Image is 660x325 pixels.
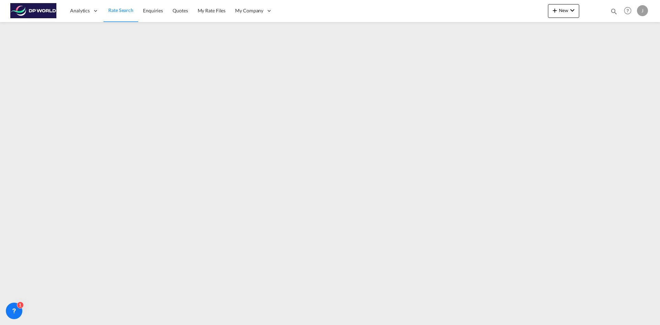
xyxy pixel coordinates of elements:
span: Help [622,5,634,17]
img: c08ca190194411f088ed0f3ba295208c.png [10,3,57,19]
div: J [637,5,648,16]
span: Rate Search [108,7,133,13]
button: icon-plus 400-fgNewicon-chevron-down [548,4,579,18]
md-icon: icon-plus 400-fg [551,6,559,14]
span: Enquiries [143,8,163,13]
span: My Company [235,7,263,14]
div: Help [622,5,637,17]
span: My Rate Files [198,8,226,13]
span: Quotes [173,8,188,13]
span: New [551,8,576,13]
md-icon: icon-chevron-down [568,6,576,14]
div: icon-magnify [610,8,618,18]
span: Analytics [70,7,90,14]
md-icon: icon-magnify [610,8,618,15]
